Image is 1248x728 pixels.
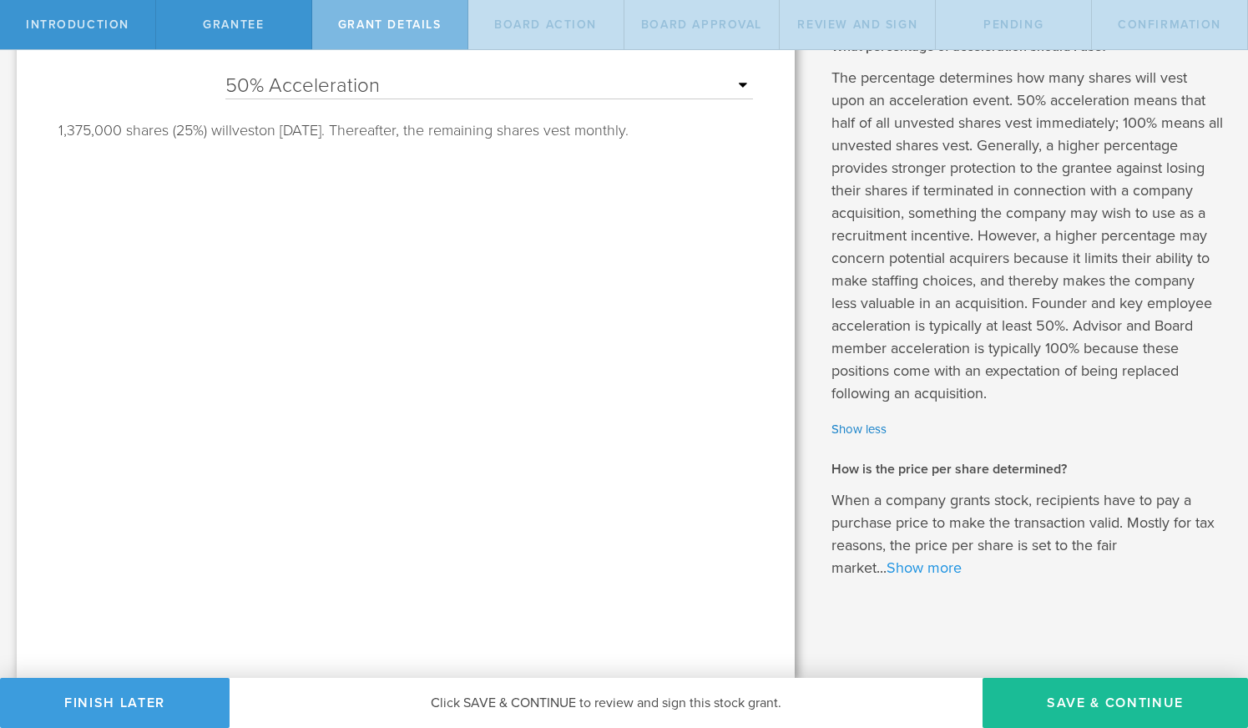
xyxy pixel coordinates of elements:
[58,123,753,138] div: 1,375,000 shares (25%) will on [DATE]. Thereafter, the remaining shares vest monthly.
[1165,598,1248,678] iframe: Chat Widget
[831,489,1223,579] p: When a company grants stock, recipients have to pay a purchase price to make the transaction vali...
[983,678,1248,728] button: Save & Continue
[1118,18,1221,32] span: Confirmation
[494,18,597,32] span: Board Action
[641,18,762,32] span: Board Approval
[230,678,983,728] div: Click SAVE & CONTINUE to review and sign this stock grant.
[232,121,259,139] span: vest
[887,559,962,577] a: Show more
[338,18,442,32] span: Grant Details
[203,18,264,32] span: Grantee
[26,18,129,32] span: Introduction
[831,67,1223,405] p: The percentage determines how many shares will vest upon an acceleration event. 50% acceleration ...
[831,460,1223,478] h2: How is the price per share determined?
[797,18,917,32] span: Review and Sign
[831,420,1223,439] a: Show less
[983,18,1043,32] span: Pending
